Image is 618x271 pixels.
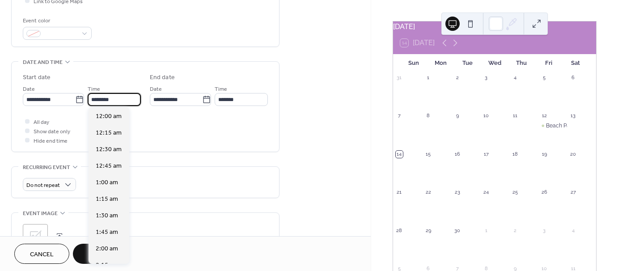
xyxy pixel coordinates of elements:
div: 26 [541,189,547,196]
span: 1:45 am [96,227,118,237]
span: Event image [23,209,58,218]
span: Time [215,85,227,94]
div: End date [150,73,175,82]
div: Mon [427,54,454,72]
div: ; [23,224,48,249]
div: Fri [535,54,562,72]
div: 1 [425,75,432,81]
div: 21 [396,189,402,196]
div: 25 [512,189,519,196]
div: 31 [396,75,402,81]
span: 12:30 am [96,144,122,154]
div: Sun [400,54,427,72]
button: Cancel [14,244,69,264]
div: 2 [512,227,519,234]
span: Date [23,85,35,94]
div: 5 [541,75,547,81]
div: 8 [425,113,432,119]
div: 30 [454,227,461,234]
span: Hide end time [34,136,68,146]
span: 1:15 am [96,194,118,203]
div: 10 [483,113,490,119]
div: 7 [396,113,402,119]
div: Event color [23,16,90,25]
div: 29 [425,227,432,234]
div: 28 [396,227,402,234]
div: [DATE] [393,21,596,32]
span: Date and time [23,58,63,67]
span: All day [34,118,49,127]
div: 18 [512,151,519,157]
div: 13 [570,113,576,119]
span: Do not repeat [26,180,60,191]
div: 24 [483,189,490,196]
div: 22 [425,189,432,196]
span: 1:00 am [96,178,118,187]
div: 2 [454,75,461,81]
div: Wed [481,54,508,72]
span: Cancel [30,250,54,259]
div: 14 [396,151,402,157]
div: 17 [483,151,490,157]
div: Tue [454,54,481,72]
span: 12:00 am [96,111,122,121]
div: 19 [541,151,547,157]
div: Thu [508,54,535,72]
div: Beach Party BBQ [538,122,567,130]
span: Date [150,85,162,94]
span: Show date only [34,127,70,136]
button: Save [73,244,119,264]
div: 23 [454,189,461,196]
div: 4 [570,227,576,234]
div: 12 [541,113,547,119]
span: Recurring event [23,163,70,172]
span: 2:15 am [96,260,118,270]
span: 12:45 am [96,161,122,170]
div: Sat [562,54,589,72]
div: 6 [570,75,576,81]
div: 4 [512,75,519,81]
div: 9 [454,113,461,119]
div: 15 [425,151,432,157]
span: 12:15 am [96,128,122,137]
div: Start date [23,73,51,82]
div: 11 [512,113,519,119]
span: Time [88,85,100,94]
div: 16 [454,151,461,157]
div: 20 [570,151,576,157]
span: 1:30 am [96,211,118,220]
div: 27 [570,189,576,196]
div: 3 [541,227,547,234]
div: 1 [483,227,490,234]
span: 2:00 am [96,244,118,253]
div: 3 [483,75,490,81]
div: Beach Party BBQ [546,122,589,130]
